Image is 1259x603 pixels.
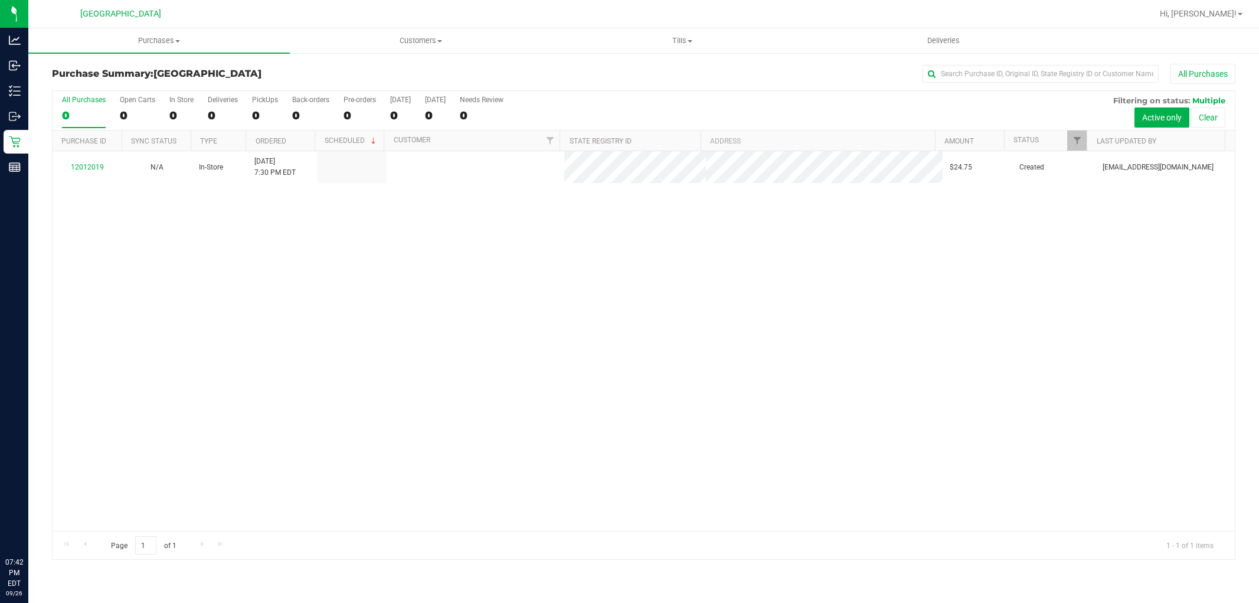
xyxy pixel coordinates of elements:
a: Filter [540,131,560,151]
div: 0 [344,109,376,122]
a: Ordered [256,137,286,145]
div: Needs Review [460,96,503,104]
a: Deliveries [813,28,1074,53]
a: Type [200,137,217,145]
div: In Store [169,96,194,104]
span: [GEOGRAPHIC_DATA] [153,68,261,79]
a: Status [1013,136,1039,144]
a: State Registry ID [570,137,632,145]
div: [DATE] [390,96,411,104]
span: In-Store [199,162,223,173]
input: Search Purchase ID, Original ID, State Registry ID or Customer Name... [923,65,1159,83]
span: Not Applicable [151,163,163,171]
iframe: Resource center [12,509,47,544]
span: Tills [552,35,812,46]
a: Filter [1067,131,1087,151]
inline-svg: Inventory [9,85,21,97]
inline-svg: Retail [9,136,21,148]
div: [DATE] [425,96,446,104]
div: 0 [169,109,194,122]
inline-svg: Inbound [9,60,21,71]
button: Active only [1134,107,1189,128]
a: Purchases [28,28,290,53]
span: [GEOGRAPHIC_DATA] [80,9,161,19]
a: Purchase ID [61,137,106,145]
p: 07:42 PM EDT [5,557,23,589]
h3: Purchase Summary: [52,69,446,79]
inline-svg: Analytics [9,34,21,46]
span: [EMAIL_ADDRESS][DOMAIN_NAME] [1103,162,1214,173]
div: 0 [460,109,503,122]
div: 0 [120,109,155,122]
div: Open Carts [120,96,155,104]
a: Sync Status [131,137,176,145]
span: Page of 1 [101,536,186,555]
span: Multiple [1192,96,1225,105]
div: Pre-orders [344,96,376,104]
a: Customer [394,136,430,144]
span: $24.75 [950,162,972,173]
div: 0 [252,109,278,122]
span: Purchases [28,35,290,46]
inline-svg: Reports [9,161,21,173]
div: All Purchases [62,96,106,104]
div: Deliveries [208,96,238,104]
span: Customers [290,35,551,46]
button: Clear [1191,107,1225,128]
input: 1 [135,536,156,555]
span: Deliveries [911,35,976,46]
button: All Purchases [1170,64,1235,84]
span: Created [1019,162,1044,173]
div: 0 [208,109,238,122]
div: 0 [62,109,106,122]
div: Back-orders [292,96,329,104]
span: 1 - 1 of 1 items [1157,536,1223,554]
a: Amount [944,137,974,145]
a: Scheduled [325,136,378,145]
div: 0 [425,109,446,122]
a: Tills [551,28,813,53]
a: Customers [290,28,551,53]
th: Address [701,131,935,151]
div: 0 [390,109,411,122]
a: Last Updated By [1097,137,1156,145]
span: Hi, [PERSON_NAME]! [1160,9,1237,18]
p: 09/26 [5,589,23,598]
div: PickUps [252,96,278,104]
inline-svg: Outbound [9,110,21,122]
div: 0 [292,109,329,122]
span: [DATE] 7:30 PM EDT [254,156,296,178]
button: N/A [151,162,163,173]
span: Filtering on status: [1113,96,1190,105]
a: 12012019 [71,163,104,171]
